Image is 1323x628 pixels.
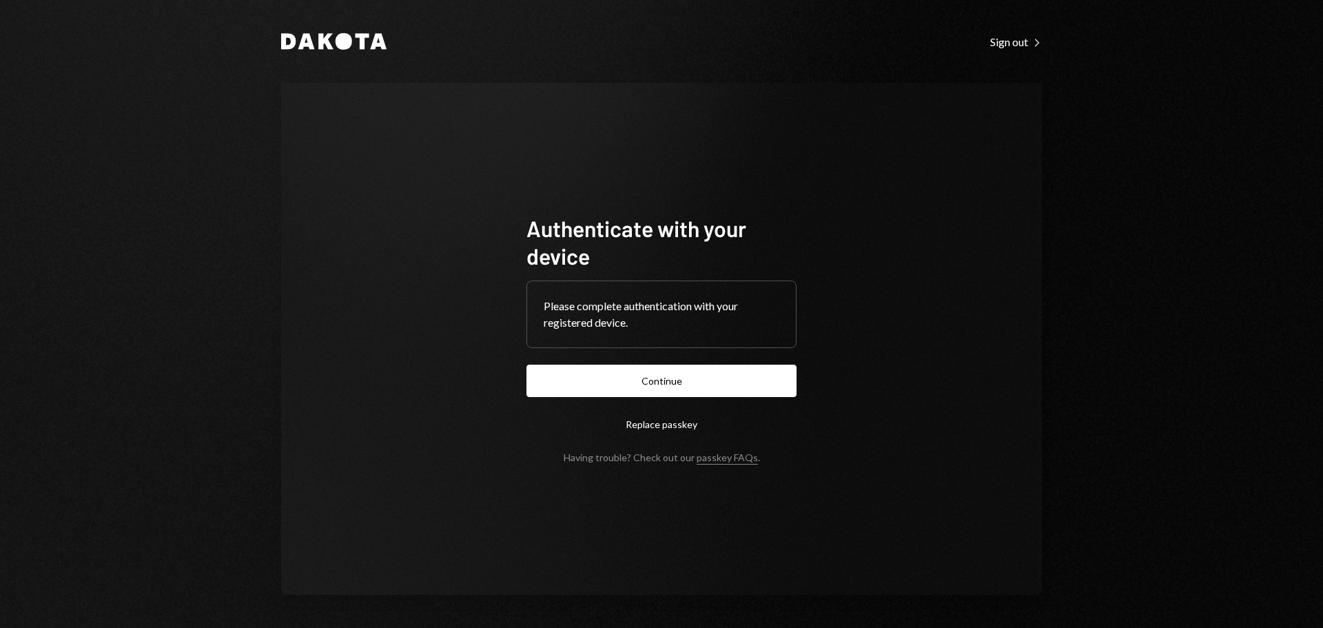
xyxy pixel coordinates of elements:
[990,34,1042,49] a: Sign out
[526,408,797,440] button: Replace passkey
[697,452,758,465] a: passkey FAQs
[544,298,779,331] div: Please complete authentication with your registered device.
[990,35,1042,49] div: Sign out
[526,214,797,270] h1: Authenticate with your device
[526,365,797,397] button: Continue
[564,452,760,463] div: Having trouble? Check out our .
